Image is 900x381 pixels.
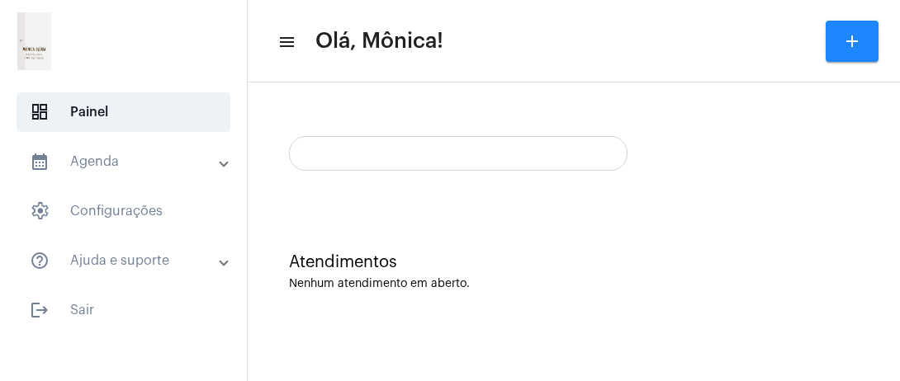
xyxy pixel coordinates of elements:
[30,201,50,221] span: sidenav icon
[10,241,247,280] mat-expansion-panel-header: sidenav iconAjuda e suporte
[30,251,220,270] mat-panel-title: Ajuda e suporte
[30,102,50,122] span: sidenav icon
[842,31,862,51] mat-icon: add
[17,290,230,330] span: Sair
[315,28,443,54] span: Olá, Mônica!
[30,251,50,270] mat-icon: sidenav icon
[10,142,247,181] mat-expansion-panel-header: sidenav iconAgenda
[289,278,859,290] div: Nenhum atendimento em aberto.
[289,253,859,271] div: Atendimentos
[277,32,294,52] mat-icon: sidenav icon
[13,8,55,74] img: 21e865a3-0c32-a0ee-b1ff-d681ccd3ac4b.png
[17,92,230,132] span: Painel
[17,191,230,231] span: Configurações
[30,152,220,172] mat-panel-title: Agenda
[30,152,50,172] mat-icon: sidenav icon
[30,300,50,320] mat-icon: sidenav icon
